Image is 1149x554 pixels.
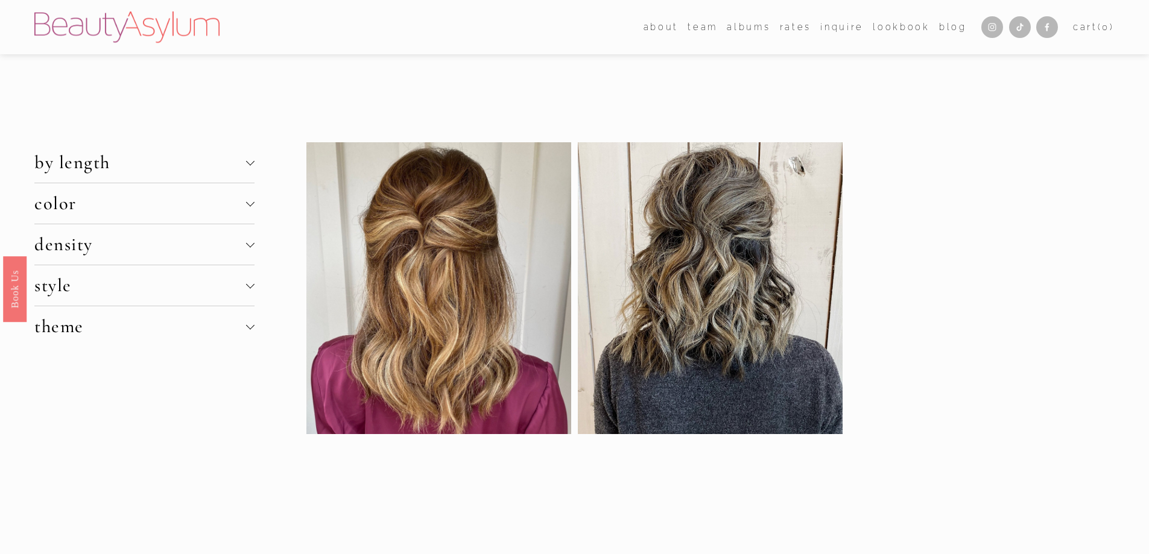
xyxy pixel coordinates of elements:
span: team [688,19,718,35]
a: 0 items in cart [1073,19,1115,35]
a: Inquire [820,18,864,36]
a: Blog [939,18,967,36]
a: TikTok [1009,16,1031,38]
span: ( ) [1098,22,1115,32]
button: density [34,224,254,265]
a: folder dropdown [644,18,679,36]
button: color [34,183,254,224]
a: Rates [780,18,811,36]
button: theme [34,306,254,347]
button: by length [34,142,254,183]
button: style [34,265,254,306]
span: style [34,274,245,297]
a: Instagram [981,16,1003,38]
a: folder dropdown [688,18,718,36]
span: 0 [1102,22,1110,32]
span: by length [34,151,245,174]
a: albums [727,18,770,36]
a: Lookbook [873,18,929,36]
span: density [34,233,245,256]
a: Book Us [3,256,27,321]
span: about [644,19,679,35]
a: Facebook [1036,16,1058,38]
img: Beauty Asylum | Bridal Hair &amp; Makeup Charlotte &amp; Atlanta [34,11,220,43]
span: theme [34,315,245,338]
span: color [34,192,245,215]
